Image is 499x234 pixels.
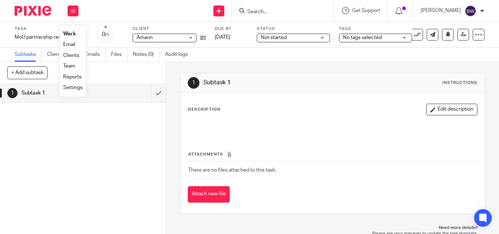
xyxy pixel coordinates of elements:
[47,47,80,62] a: Client tasks
[165,47,193,62] a: Audit logs
[215,26,248,32] label: Due by
[22,88,103,99] h1: Subtask 1
[421,7,461,14] p: [PERSON_NAME]
[15,6,51,16] img: Pixie
[85,47,106,62] a: Emails
[257,26,330,32] label: Status
[63,64,75,69] a: Team
[188,186,230,203] button: Attach new file
[343,35,382,40] span: No tags selected
[102,30,109,39] div: 0
[188,152,223,156] span: Attachments
[188,168,276,173] span: There are no files attached to this task.
[426,104,477,115] button: Edit description
[133,26,206,32] label: Client
[215,35,230,40] span: [DATE]
[111,47,127,62] a: Files
[203,79,348,87] h1: Subtask 1
[247,9,312,15] input: Search
[137,35,153,40] span: Amarin
[188,107,220,112] p: Description
[7,66,47,79] button: + Add subtask
[7,88,18,98] div: 1
[352,8,380,13] span: Get Support
[15,34,88,41] div: MoU partnership research and write up
[63,42,75,47] a: Email
[339,26,412,32] label: Tags
[105,33,109,37] small: /1
[15,26,88,32] label: Task
[63,85,83,90] a: Settings
[442,80,477,86] div: Instructions
[63,74,81,80] a: Reports
[133,47,160,62] a: Notes (0)
[465,5,476,17] img: svg%3E
[187,225,478,231] p: Need more details?
[63,53,79,58] a: Clients
[15,47,42,62] a: Subtasks
[188,77,199,89] div: 1
[63,31,76,37] a: Work
[261,35,287,40] span: Not started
